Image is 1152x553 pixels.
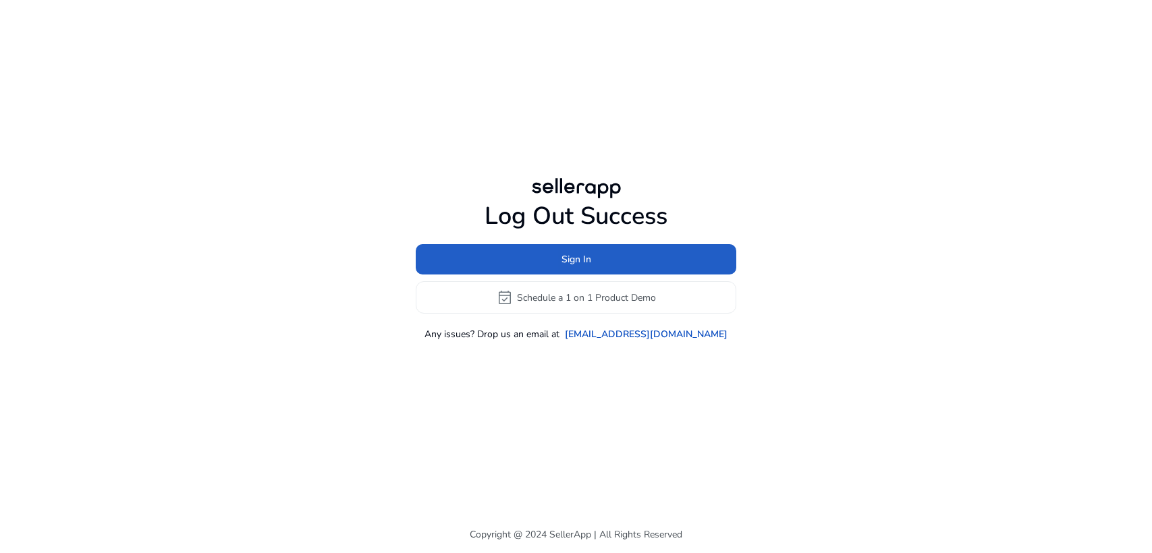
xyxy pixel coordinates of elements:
[416,281,736,314] button: event_availableSchedule a 1 on 1 Product Demo
[565,327,728,341] a: [EMAIL_ADDRESS][DOMAIN_NAME]
[416,244,736,274] button: Sign In
[497,289,513,305] span: event_available
[424,327,559,341] p: Any issues? Drop us an email at
[561,252,591,266] span: Sign In
[416,202,736,231] h1: Log Out Success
